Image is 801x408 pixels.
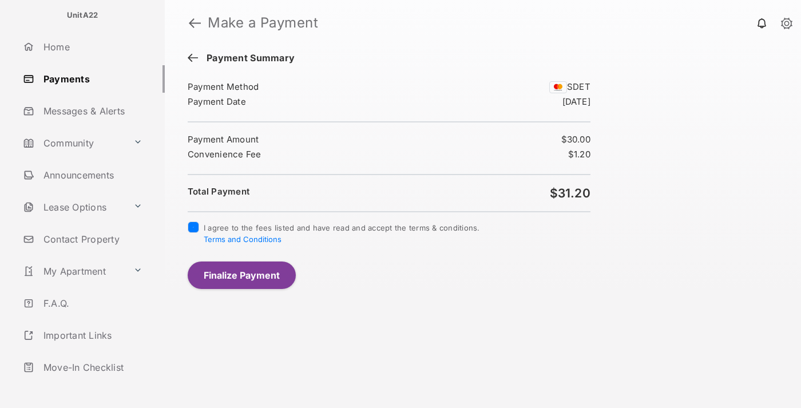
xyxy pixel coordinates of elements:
[201,53,295,65] span: Payment Summary
[18,97,165,125] a: Messages & Alerts
[204,223,480,244] span: I agree to the fees listed and have read and accept the terms & conditions.
[18,225,165,253] a: Contact Property
[67,10,98,21] p: UnitA22
[18,33,165,61] a: Home
[208,16,318,30] strong: Make a Payment
[18,161,165,189] a: Announcements
[18,322,147,349] a: Important Links
[18,65,165,93] a: Payments
[18,290,165,317] a: F.A.Q.
[18,258,129,285] a: My Apartment
[188,262,296,289] button: Finalize Payment
[18,193,129,221] a: Lease Options
[18,354,165,381] a: Move-In Checklist
[18,129,129,157] a: Community
[204,235,281,244] button: I agree to the fees listed and have read and accept the terms & conditions.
